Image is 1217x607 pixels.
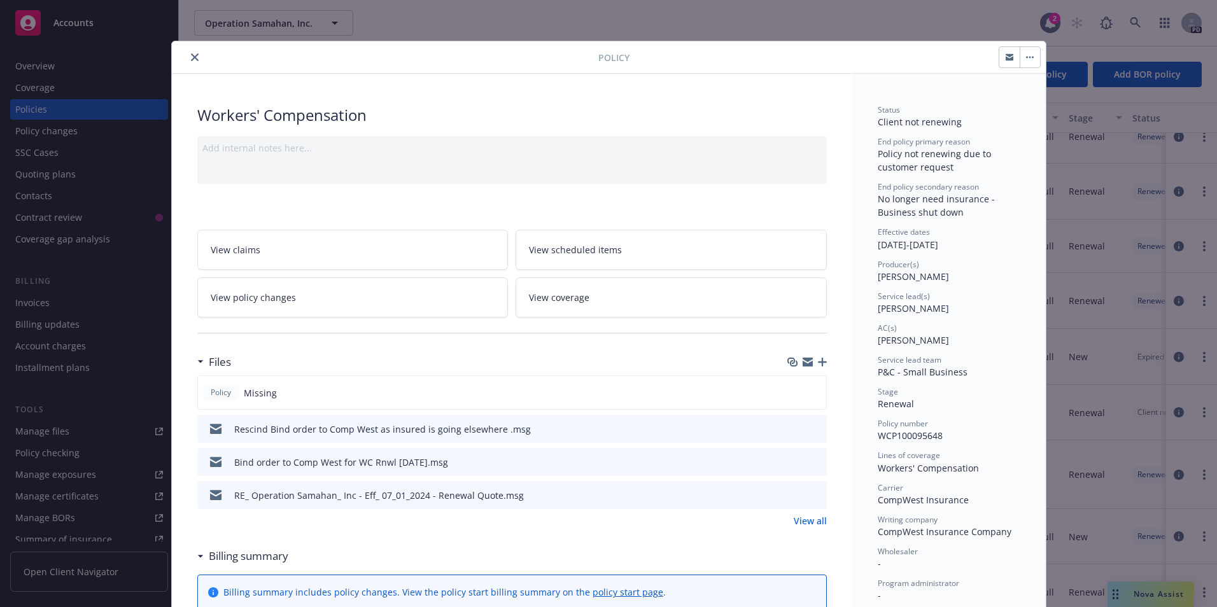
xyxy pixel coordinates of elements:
span: P&C - Small Business [878,366,967,378]
div: Bind order to Comp West for WC Rnwl [DATE].msg [234,456,448,469]
button: download file [790,456,800,469]
a: policy start page [593,586,663,598]
span: View coverage [529,291,589,304]
a: View all [794,514,827,527]
button: download file [790,489,800,502]
a: View coverage [516,277,827,317]
div: Billing summary includes policy changes. View the policy start billing summary on the . [223,585,666,599]
span: Service lead(s) [878,291,930,302]
span: Policy not renewing due to customer request [878,148,994,173]
span: Lines of coverage [878,450,940,461]
div: [DATE] - [DATE] [878,227,1020,251]
span: - [878,589,881,601]
div: Files [197,354,231,370]
div: Workers' Compensation [197,104,827,126]
span: Policy [208,387,234,398]
span: Carrier [878,482,903,493]
span: View policy changes [211,291,296,304]
span: [PERSON_NAME] [878,302,949,314]
a: View policy changes [197,277,509,317]
div: Add internal notes here... [202,141,822,155]
span: No longer need insurance - Business shut down [878,193,997,218]
span: WCP100095648 [878,429,943,442]
span: Policy number [878,418,928,429]
h3: Billing summary [209,548,288,564]
span: CompWest Insurance [878,494,969,506]
a: View claims [197,230,509,270]
span: View scheduled items [529,243,622,256]
span: Status [878,104,900,115]
span: AC(s) [878,323,897,333]
span: Client not renewing [878,116,962,128]
a: View scheduled items [516,230,827,270]
span: Effective dates [878,227,930,237]
span: Program administrator [878,578,959,589]
div: Workers' Compensation [878,461,1020,475]
button: preview file [810,456,822,469]
div: RE_ Operation Samahan_ Inc - Eff_ 07_01_2024 - Renewal Quote.msg [234,489,524,502]
span: Writing company [878,514,938,525]
span: Missing [244,386,277,400]
span: Renewal [878,398,914,410]
span: [PERSON_NAME] [878,334,949,346]
span: Producer(s) [878,259,919,270]
span: Policy [598,51,630,64]
div: Billing summary [197,548,288,564]
span: Wholesaler [878,546,918,557]
h3: Files [209,354,231,370]
span: - [878,557,881,569]
span: End policy secondary reason [878,181,979,192]
button: preview file [810,422,822,436]
span: View claims [211,243,260,256]
button: download file [790,422,800,436]
span: Stage [878,386,898,397]
div: Rescind Bind order to Comp West as insured is going elsewhere .msg [234,422,531,436]
button: preview file [810,489,822,502]
span: [PERSON_NAME] [878,270,949,283]
span: CompWest Insurance Company [878,526,1011,538]
span: Service lead team [878,354,941,365]
button: close [187,50,202,65]
span: End policy primary reason [878,136,970,147]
